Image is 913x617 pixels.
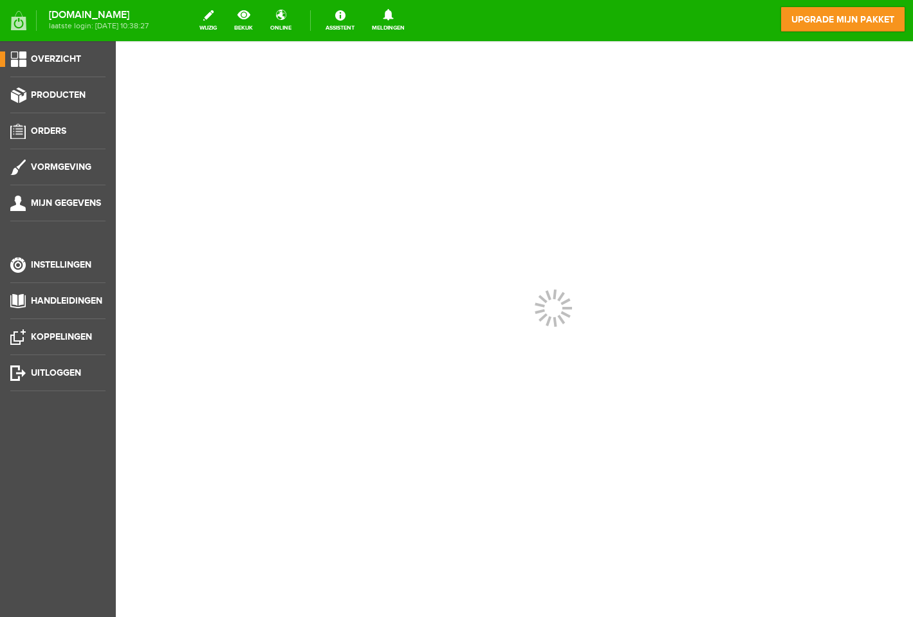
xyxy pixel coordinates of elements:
a: wijzig [192,6,225,35]
span: Handleidingen [31,295,102,306]
a: Assistent [318,6,362,35]
span: Instellingen [31,259,91,270]
span: Mijn gegevens [31,198,101,208]
a: bekijk [226,6,261,35]
a: Meldingen [364,6,412,35]
a: online [263,6,299,35]
a: upgrade mijn pakket [780,6,905,32]
span: Uitloggen [31,367,81,378]
span: Overzicht [31,53,81,64]
span: Producten [31,89,86,100]
span: laatste login: [DATE] 10:38:27 [49,23,149,30]
strong: [DOMAIN_NAME] [49,12,149,19]
span: Vormgeving [31,161,91,172]
span: Orders [31,125,66,136]
span: Koppelingen [31,331,92,342]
